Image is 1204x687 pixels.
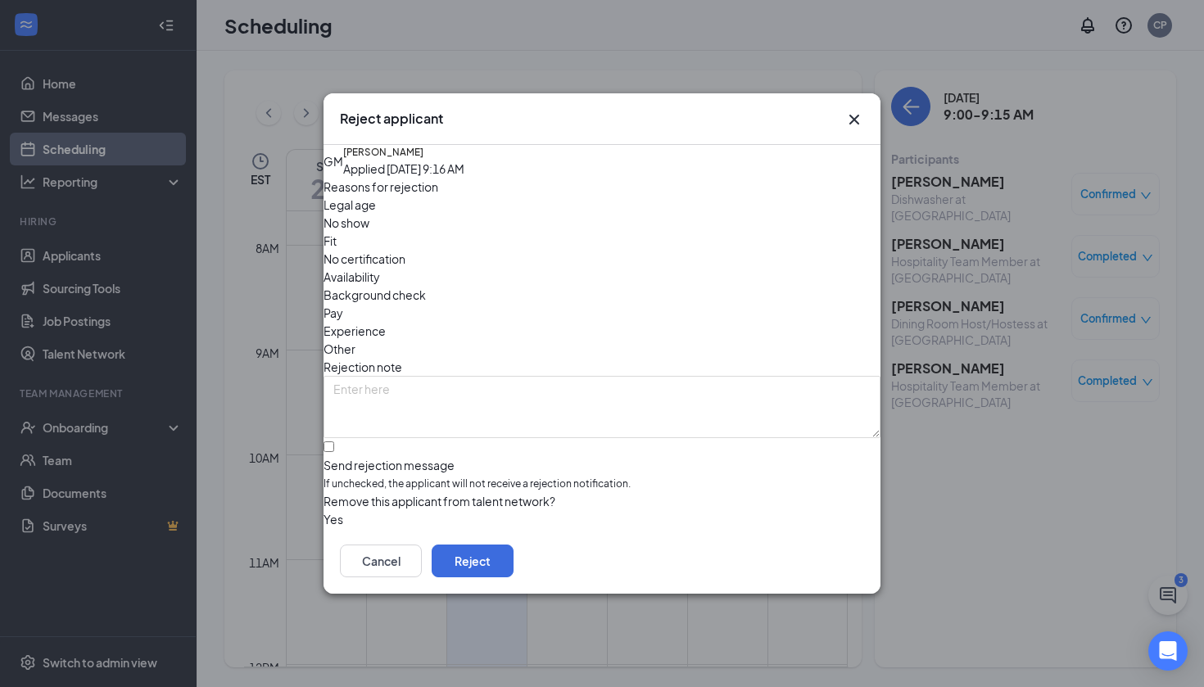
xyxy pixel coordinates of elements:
[324,152,343,170] div: GM
[343,145,423,160] h5: [PERSON_NAME]
[324,214,369,232] span: No show
[324,268,380,286] span: Availability
[343,160,464,178] div: Applied [DATE] 9:16 AM
[324,250,405,268] span: No certification
[340,110,443,128] h3: Reject applicant
[324,441,334,452] input: Send rejection messageIf unchecked, the applicant will not receive a rejection notification.
[1148,631,1188,671] div: Open Intercom Messenger
[324,179,438,194] span: Reasons for rejection
[844,110,864,129] svg: Cross
[324,286,426,304] span: Background check
[324,322,386,340] span: Experience
[844,110,864,129] button: Close
[324,196,376,214] span: Legal age
[324,304,343,322] span: Pay
[324,359,402,374] span: Rejection note
[324,340,355,358] span: Other
[324,510,343,528] span: Yes
[324,232,337,250] span: Fit
[324,494,555,508] span: Remove this applicant from talent network?
[340,545,422,577] button: Cancel
[432,545,514,577] button: Reject
[324,477,880,492] span: If unchecked, the applicant will not receive a rejection notification.
[324,457,880,473] div: Send rejection message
